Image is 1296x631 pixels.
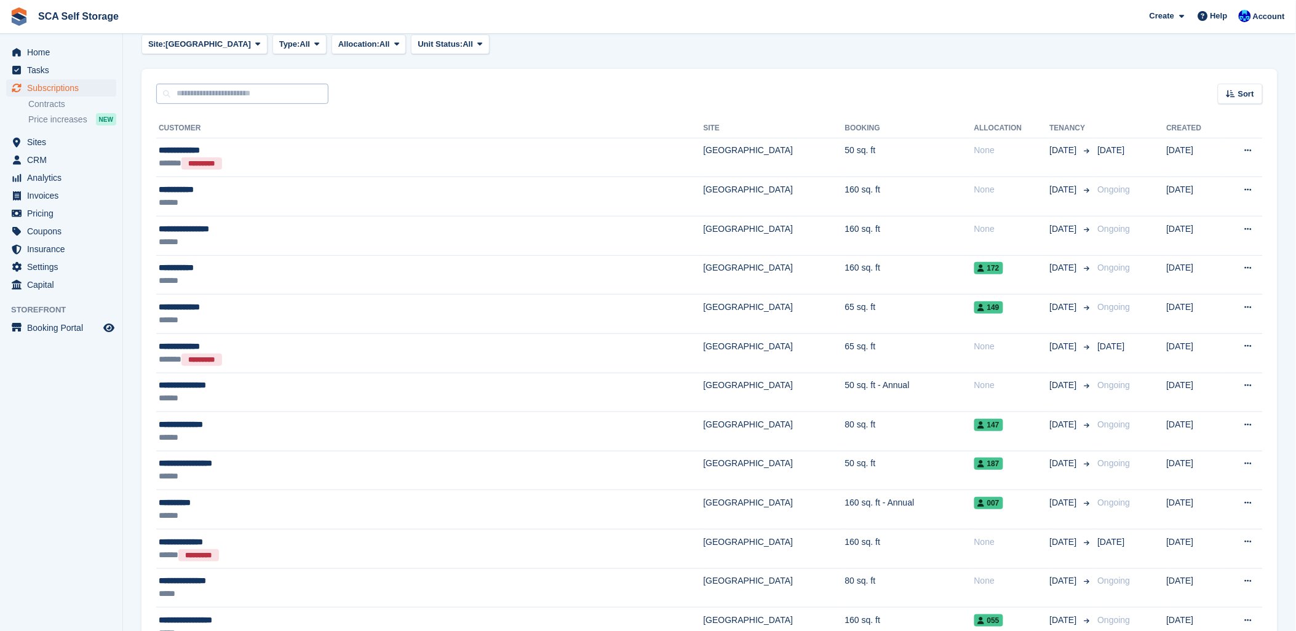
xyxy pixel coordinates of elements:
td: [DATE] [1167,177,1222,216]
th: Site [704,119,845,138]
a: menu [6,240,116,258]
td: [DATE] [1167,373,1222,412]
td: [GEOGRAPHIC_DATA] [704,177,845,216]
a: menu [6,62,116,79]
th: Customer [156,119,704,138]
span: Ongoing [1098,419,1131,429]
span: [DATE] [1050,418,1079,431]
td: 65 sq. ft [845,333,974,373]
td: 80 sq. ft [845,412,974,451]
div: None [974,144,1050,157]
span: Ongoing [1098,615,1131,625]
div: None [974,574,1050,587]
span: Site: [148,38,165,50]
a: Preview store [101,320,116,335]
td: [DATE] [1167,529,1222,568]
td: [GEOGRAPHIC_DATA] [704,412,845,451]
a: menu [6,223,116,240]
span: Allocation: [338,38,380,50]
span: [DATE] [1050,340,1079,353]
td: 160 sq. ft - Annual [845,490,974,530]
span: Help [1211,10,1228,22]
a: SCA Self Storage [33,6,124,26]
span: Create [1150,10,1174,22]
span: Sites [27,133,101,151]
span: [GEOGRAPHIC_DATA] [165,38,251,50]
button: Type: All [272,34,327,55]
td: [DATE] [1167,490,1222,530]
span: Pricing [27,205,101,222]
td: 50 sq. ft [845,451,974,490]
span: All [463,38,473,50]
a: menu [6,319,116,336]
td: 80 sq. ft [845,568,974,608]
span: Price increases [28,114,87,125]
button: Site: [GEOGRAPHIC_DATA] [141,34,268,55]
td: 160 sq. ft [845,255,974,295]
a: menu [6,133,116,151]
td: [GEOGRAPHIC_DATA] [704,295,845,334]
td: [DATE] [1167,568,1222,608]
span: [DATE] [1098,537,1125,547]
div: NEW [96,113,116,125]
span: Type: [279,38,300,50]
span: 172 [974,262,1003,274]
a: menu [6,187,116,204]
span: [DATE] [1098,341,1125,351]
div: None [974,183,1050,196]
div: None [974,340,1050,353]
td: [DATE] [1167,255,1222,295]
td: [DATE] [1167,295,1222,334]
td: [GEOGRAPHIC_DATA] [704,451,845,490]
th: Tenancy [1050,119,1093,138]
span: [DATE] [1050,183,1079,196]
span: Ongoing [1098,380,1131,390]
span: [DATE] [1050,574,1079,587]
span: Analytics [27,169,101,186]
td: [DATE] [1167,333,1222,373]
span: Settings [27,258,101,276]
div: None [974,379,1050,392]
span: Ongoing [1098,263,1131,272]
th: Booking [845,119,974,138]
a: menu [6,258,116,276]
button: Allocation: All [332,34,407,55]
td: [GEOGRAPHIC_DATA] [704,255,845,295]
span: [DATE] [1050,223,1079,236]
span: CRM [27,151,101,169]
span: Invoices [27,187,101,204]
span: Sort [1238,88,1254,100]
span: Ongoing [1098,185,1131,194]
span: All [300,38,311,50]
a: Contracts [28,98,116,110]
td: 50 sq. ft [845,138,974,177]
span: Home [27,44,101,61]
a: Price increases NEW [28,113,116,126]
a: menu [6,44,116,61]
td: 160 sq. ft [845,177,974,216]
span: [DATE] [1050,457,1079,470]
span: 055 [974,614,1003,627]
span: 187 [974,458,1003,470]
td: 160 sq. ft [845,216,974,256]
span: Tasks [27,62,101,79]
a: menu [6,79,116,97]
img: stora-icon-8386f47178a22dfd0bd8f6a31ec36ba5ce8667c1dd55bd0f319d3a0aa187defe.svg [10,7,28,26]
span: Insurance [27,240,101,258]
th: Created [1167,119,1222,138]
td: [GEOGRAPHIC_DATA] [704,529,845,568]
span: Ongoing [1098,458,1131,468]
span: Account [1253,10,1285,23]
span: [DATE] [1050,614,1079,627]
span: Ongoing [1098,576,1131,585]
td: 65 sq. ft [845,295,974,334]
span: Storefront [11,304,122,316]
span: All [380,38,390,50]
button: Unit Status: All [411,34,489,55]
span: 007 [974,497,1003,509]
a: menu [6,151,116,169]
span: [DATE] [1098,145,1125,155]
td: [GEOGRAPHIC_DATA] [704,333,845,373]
td: [GEOGRAPHIC_DATA] [704,138,845,177]
td: [DATE] [1167,412,1222,451]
